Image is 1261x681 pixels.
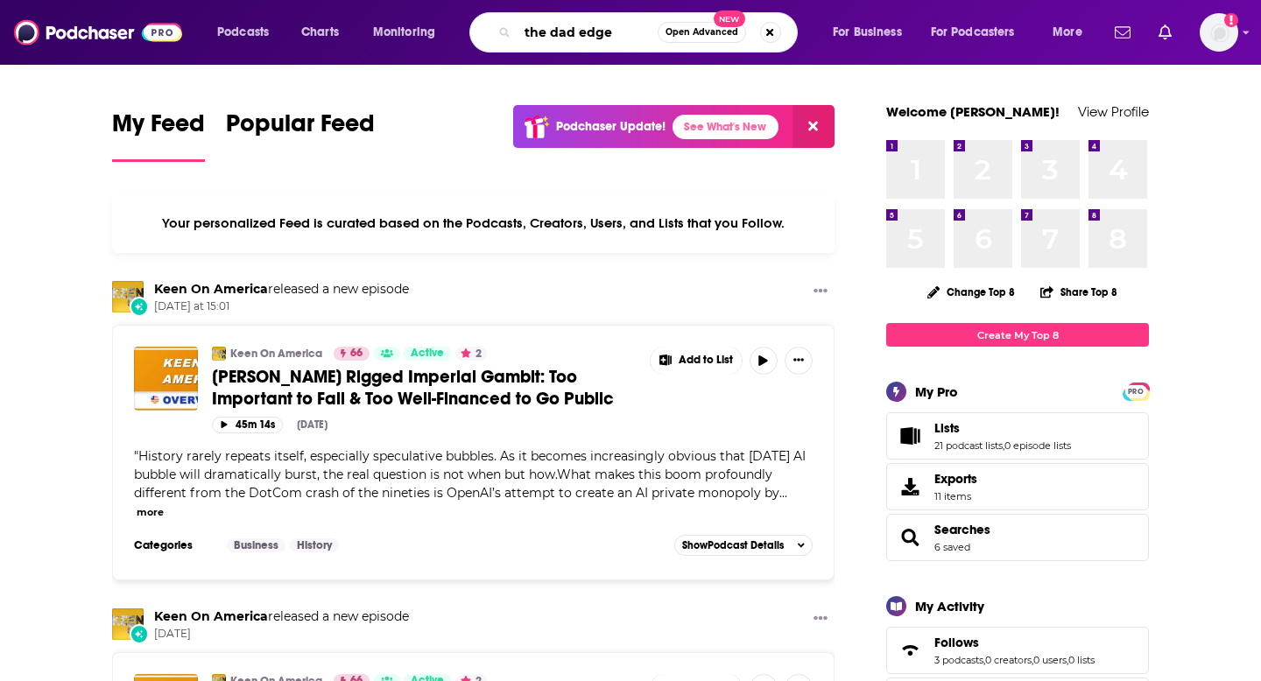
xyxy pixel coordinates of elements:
button: 2 [455,347,487,361]
span: History rarely repeats itself, especially speculative bubbles. As it becomes increasingly obvious... [134,448,806,501]
a: Active [404,347,451,361]
span: ... [779,485,787,501]
span: My Feed [112,109,205,149]
a: Popular Feed [226,109,375,162]
a: 0 creators [985,654,1032,666]
div: Search podcasts, credits, & more... [486,12,814,53]
h3: released a new episode [154,281,409,298]
span: Exports [934,471,977,487]
span: For Business [833,20,902,45]
a: PRO [1125,384,1146,397]
button: open menu [1040,18,1104,46]
span: Lists [886,412,1149,460]
span: Podcasts [217,20,269,45]
div: [DATE] [297,418,328,431]
a: Keen On America [154,281,268,297]
img: Keen On America [112,608,144,640]
a: Show notifications dropdown [1108,18,1138,47]
a: Exports [886,463,1149,510]
button: Open AdvancedNew [658,22,746,43]
span: , [983,654,985,666]
a: See What's New [673,115,778,139]
span: Show Podcast Details [682,539,784,551]
span: New [714,11,745,27]
a: 21 podcast lists [934,439,1003,452]
a: Charts [290,18,349,46]
a: 0 lists [1068,654,1095,666]
span: Monitoring [373,20,435,45]
button: open menu [919,18,1040,46]
span: Follows [886,627,1149,674]
span: 66 [350,345,363,362]
img: User Profile [1200,13,1238,52]
a: 0 episode lists [1004,439,1071,452]
button: more [137,505,164,520]
div: New Episode [130,624,149,643]
span: Logged in as megcassidy [1200,13,1238,52]
button: open menu [821,18,924,46]
span: , [1067,654,1068,666]
div: My Activity [915,598,984,614]
h3: Categories [134,538,213,552]
button: Show More Button [807,281,835,303]
button: Show More Button [651,347,742,375]
a: Keen On America [230,347,322,361]
img: Keen On America [212,347,226,361]
span: [PERSON_NAME] Rigged Imperial Gambit: Too Important to Fail & Too Well-Financed to Go Public [212,366,614,410]
svg: Add a profile image [1224,13,1238,27]
h3: released a new episode [154,608,409,625]
div: My Pro [915,383,958,400]
a: 0 users [1033,654,1067,666]
a: 6 saved [934,541,970,553]
a: [PERSON_NAME] Rigged Imperial Gambit: Too Important to Fail & Too Well-Financed to Go Public [212,366,638,410]
a: Create My Top 8 [886,323,1149,347]
button: Show More Button [807,608,835,630]
span: [DATE] [154,627,409,642]
span: , [1003,439,1004,452]
button: 45m 14s [212,417,283,433]
span: Popular Feed [226,109,375,149]
button: Share Top 8 [1039,275,1118,309]
a: View Profile [1078,103,1149,120]
button: Show More Button [785,347,813,375]
div: Your personalized Feed is curated based on the Podcasts, Creators, Users, and Lists that you Follow. [112,193,835,253]
a: Lists [892,424,927,448]
a: Follows [892,638,927,663]
span: Follows [934,635,979,650]
a: Welcome [PERSON_NAME]! [886,103,1060,120]
div: New Episode [130,297,149,316]
img: Sam Altman's Rigged Imperial Gambit: Too Important to Fail & Too Well-Financed to Go Public [134,347,198,411]
span: PRO [1125,385,1146,398]
input: Search podcasts, credits, & more... [518,18,658,46]
span: Add to List [679,354,733,367]
span: 11 items [934,490,977,502]
a: 3 podcasts [934,654,983,666]
button: ShowPodcast Details [674,535,813,556]
button: Show profile menu [1200,13,1238,52]
button: open menu [361,18,458,46]
a: My Feed [112,109,205,162]
a: Show notifications dropdown [1152,18,1179,47]
span: Exports [892,474,927,499]
span: Searches [886,514,1149,561]
a: Searches [934,522,990,537]
a: Business [227,538,285,552]
a: History [290,538,339,552]
span: Active [411,345,444,362]
span: Lists [934,420,960,436]
span: More [1053,20,1082,45]
a: Follows [934,635,1095,650]
a: Searches [892,525,927,550]
a: Keen On America [112,281,144,312]
button: open menu [205,18,292,46]
span: Charts [301,20,339,45]
span: [DATE] at 15:01 [154,299,409,314]
span: Open Advanced [666,28,738,37]
img: Podchaser - Follow, Share and Rate Podcasts [14,16,182,49]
